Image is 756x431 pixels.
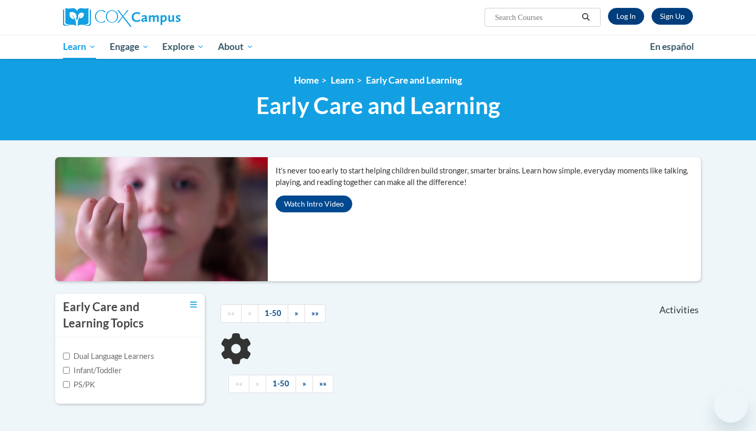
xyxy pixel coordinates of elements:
[494,11,578,24] input: Search Courses
[63,8,181,27] img: Cox Campus
[63,365,122,376] label: Infant/Toddler
[63,351,154,362] label: Dual Language Learners
[650,41,694,52] span: En español
[211,35,260,59] a: About
[304,304,325,323] a: End
[63,40,96,53] span: Learn
[220,304,241,323] a: Begining
[319,379,327,388] span: »»
[276,196,352,212] button: Watch Intro Video
[258,304,288,323] a: 1-50
[190,299,197,311] a: Toggle collapse
[103,35,156,59] a: Engage
[47,35,709,59] div: Main menu
[331,75,354,86] a: Learn
[63,8,262,27] a: Cox Campus
[312,375,333,393] a: End
[249,375,266,393] a: Previous
[63,381,70,388] input: Checkbox for Options
[162,40,204,53] span: Explore
[294,75,319,86] a: Home
[256,379,259,388] span: «
[218,40,254,53] span: About
[608,8,644,25] a: Log In
[235,379,243,388] span: ««
[366,75,462,86] a: Early Care and Learning
[302,379,306,388] span: »
[296,375,313,393] a: Next
[256,91,500,119] span: Early Care and Learning
[228,375,249,393] a: Begining
[248,309,251,317] span: «
[652,8,693,25] a: Register
[295,309,298,317] span: »
[63,367,70,374] input: Checkbox for Options
[63,299,163,332] h3: Early Care and Learning Topics
[56,35,103,59] a: Learn
[311,309,319,317] span: »»
[266,375,296,393] a: 1-50
[643,36,701,58] a: En español
[63,379,95,391] label: PS/PK
[288,304,305,323] a: Next
[659,304,699,316] span: Activities
[227,309,235,317] span: ««
[241,304,258,323] a: Previous
[714,389,748,423] iframe: Button to launch messaging window
[276,165,701,188] p: It’s never too early to start helping children build stronger, smarter brains. Learn how simple, ...
[110,40,149,53] span: Engage
[578,11,594,24] button: Search
[63,353,70,360] input: Checkbox for Options
[155,35,211,59] a: Explore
